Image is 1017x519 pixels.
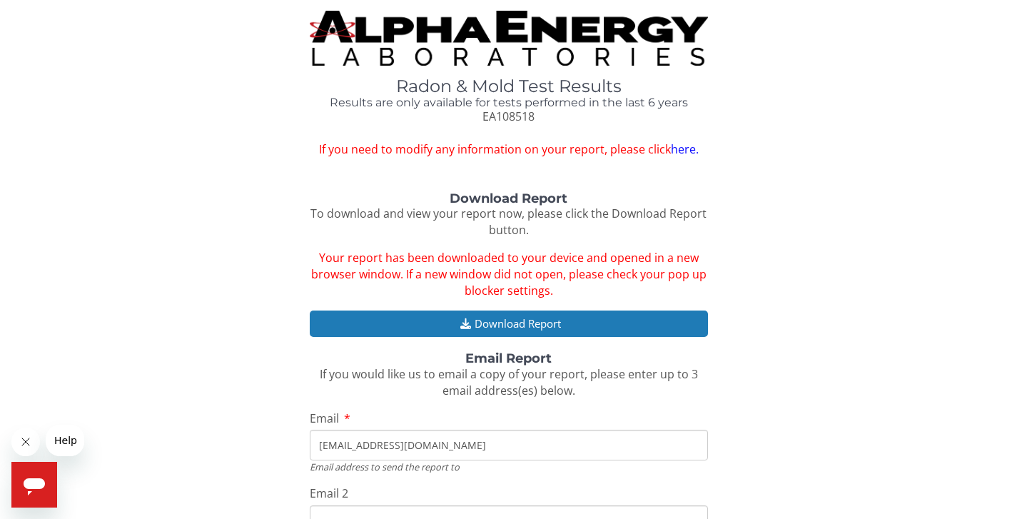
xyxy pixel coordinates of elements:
iframe: Button to launch messaging window [11,462,57,508]
span: Email 2 [310,485,348,501]
span: Email [310,410,339,426]
span: If you need to modify any information on your report, please click [310,141,708,158]
h1: Radon & Mold Test Results [310,77,708,96]
iframe: Message from company [46,425,84,456]
button: Download Report [310,311,708,337]
iframe: Close message [11,428,40,456]
div: Email address to send the report to [310,460,708,473]
a: here. [671,141,699,157]
img: TightCrop.jpg [310,11,708,66]
strong: Email Report [465,351,552,366]
span: Your report has been downloaded to your device and opened in a new browser window. If a new windo... [311,250,707,298]
strong: Download Report [450,191,567,206]
span: If you would like us to email a copy of your report, please enter up to 3 email address(es) below. [320,366,698,398]
h4: Results are only available for tests performed in the last 6 years [310,96,708,109]
span: EA108518 [482,109,535,124]
span: To download and view your report now, please click the Download Report button. [310,206,707,238]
